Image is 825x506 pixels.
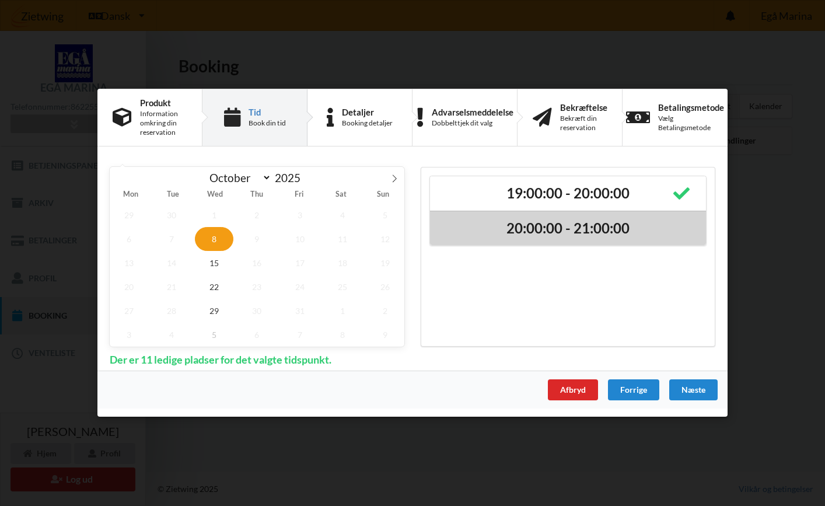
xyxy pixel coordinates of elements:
[195,251,233,275] span: October 15, 2025
[432,118,513,128] div: Dobbelttjek dit valg
[152,251,191,275] span: October 14, 2025
[366,203,404,227] span: October 5, 2025
[281,227,319,251] span: October 10, 2025
[195,299,233,323] span: October 29, 2025
[195,323,233,347] span: November 5, 2025
[323,203,362,227] span: October 4, 2025
[658,114,724,132] div: Vælg Betalingsmetode
[110,191,152,199] span: Mon
[323,275,362,299] span: October 25, 2025
[323,251,362,275] span: October 18, 2025
[669,380,718,401] div: Næste
[238,299,277,323] span: October 30, 2025
[560,114,607,132] div: Bekræft din reservation
[366,323,404,347] span: November 9, 2025
[195,203,233,227] span: October 1, 2025
[278,191,320,199] span: Fri
[140,109,187,137] div: Information omkring din reservation
[152,191,194,199] span: Tue
[323,299,362,323] span: November 1, 2025
[152,275,191,299] span: October 21, 2025
[271,172,310,185] input: Year
[152,227,191,251] span: October 7, 2025
[608,380,659,401] div: Forrige
[204,171,272,186] select: Month
[281,323,319,347] span: November 7, 2025
[548,380,598,401] div: Afbryd
[281,251,319,275] span: October 17, 2025
[110,323,148,347] span: November 3, 2025
[152,203,191,227] span: September 30, 2025
[110,251,148,275] span: October 13, 2025
[438,219,698,238] h2: 20:00:00 - 21:00:00
[140,98,187,107] div: Produkt
[438,184,698,203] h2: 19:00:00 - 20:00:00
[249,118,286,128] div: Book din tid
[152,323,191,347] span: November 4, 2025
[323,323,362,347] span: November 8, 2025
[110,299,148,323] span: October 27, 2025
[366,299,404,323] span: November 2, 2025
[238,203,277,227] span: October 2, 2025
[366,275,404,299] span: October 26, 2025
[362,191,404,199] span: Sun
[195,275,233,299] span: October 22, 2025
[342,118,393,128] div: Booking detaljer
[560,103,607,112] div: Bekræftelse
[366,227,404,251] span: October 12, 2025
[366,251,404,275] span: October 19, 2025
[432,107,513,117] div: Advarselsmeddelelse
[110,275,148,299] span: October 20, 2025
[281,203,319,227] span: October 3, 2025
[249,107,286,117] div: Tid
[102,354,340,367] span: Der er 11 ledige pladser for det valgte tidspunkt.
[110,203,148,227] span: September 29, 2025
[110,227,148,251] span: October 6, 2025
[194,191,236,199] span: Wed
[236,191,278,199] span: Thu
[342,107,393,117] div: Detaljer
[658,103,724,112] div: Betalingsmetode
[238,227,277,251] span: October 9, 2025
[195,227,233,251] span: October 8, 2025
[323,227,362,251] span: October 11, 2025
[238,275,277,299] span: October 23, 2025
[238,251,277,275] span: October 16, 2025
[281,275,319,299] span: October 24, 2025
[320,191,362,199] span: Sat
[281,299,319,323] span: October 31, 2025
[238,323,277,347] span: November 6, 2025
[152,299,191,323] span: October 28, 2025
